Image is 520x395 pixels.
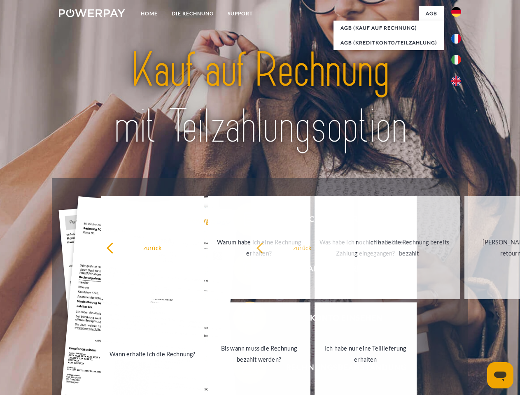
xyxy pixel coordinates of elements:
a: AGB (Kreditkonto/Teilzahlung) [333,35,444,50]
a: DIE RECHNUNG [165,6,221,21]
a: AGB (Kauf auf Rechnung) [333,21,444,35]
iframe: Schaltfläche zum Öffnen des Messaging-Fensters [487,362,513,388]
div: Warum habe ich eine Rechnung erhalten? [213,237,305,259]
div: zurück [256,242,349,253]
div: Ich habe nur eine Teillieferung erhalten [319,343,412,365]
a: Home [134,6,165,21]
img: fr [451,34,461,44]
div: Bis wann muss die Rechnung bezahlt werden? [213,343,305,365]
a: SUPPORT [221,6,260,21]
img: title-powerpay_de.svg [79,39,441,158]
img: en [451,76,461,86]
img: it [451,55,461,65]
img: logo-powerpay-white.svg [59,9,125,17]
a: agb [419,6,444,21]
img: de [451,7,461,17]
div: zurück [106,242,199,253]
div: Wann erhalte ich die Rechnung? [106,348,199,359]
div: Ich habe die Rechnung bereits bezahlt [363,237,455,259]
